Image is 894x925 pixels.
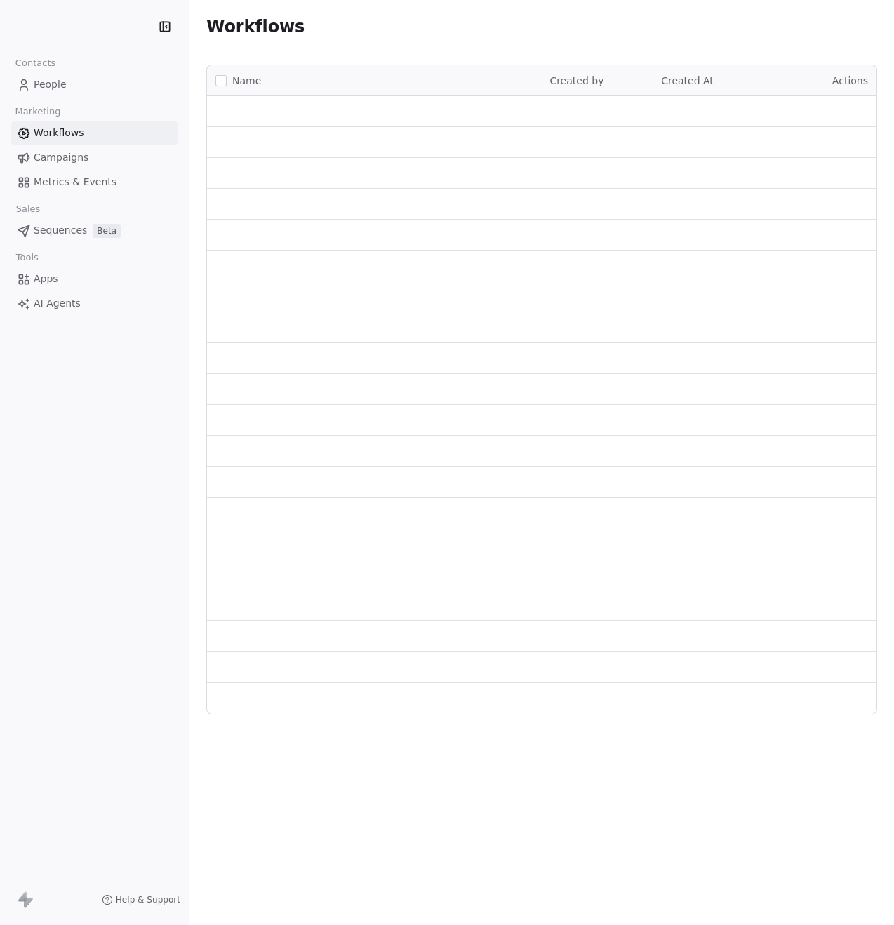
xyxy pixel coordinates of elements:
[11,267,178,291] a: Apps
[93,224,121,238] span: Beta
[34,150,88,165] span: Campaigns
[34,272,58,286] span: Apps
[549,75,603,86] span: Created by
[11,219,178,242] a: SequencesBeta
[9,53,62,74] span: Contacts
[832,75,868,86] span: Actions
[34,77,67,92] span: People
[34,223,87,238] span: Sequences
[34,175,116,189] span: Metrics & Events
[661,75,714,86] span: Created At
[11,146,178,169] a: Campaigns
[116,894,180,905] span: Help & Support
[11,292,178,315] a: AI Agents
[10,247,44,268] span: Tools
[11,73,178,96] a: People
[232,74,261,88] span: Name
[11,171,178,194] a: Metrics & Events
[206,17,305,36] span: Workflows
[102,894,180,905] a: Help & Support
[34,126,84,140] span: Workflows
[10,199,46,220] span: Sales
[9,101,67,122] span: Marketing
[34,296,81,311] span: AI Agents
[11,121,178,145] a: Workflows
